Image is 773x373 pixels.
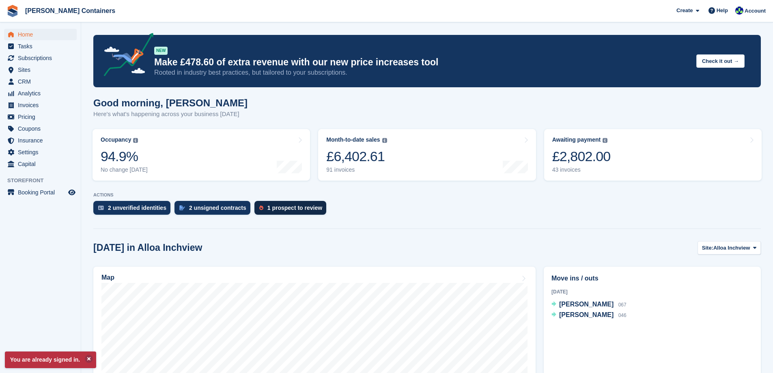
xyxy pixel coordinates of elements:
[4,64,77,75] a: menu
[93,201,174,219] a: 2 unverified identities
[18,187,67,198] span: Booking Portal
[18,123,67,134] span: Coupons
[4,135,77,146] a: menu
[67,188,77,197] a: Preview store
[4,52,77,64] a: menu
[696,54,745,68] button: Check it out →
[18,158,67,170] span: Capital
[18,29,67,40] span: Home
[101,166,148,173] div: No change [DATE]
[179,205,185,210] img: contract_signature_icon-13c848040528278c33f63329250d36e43548de30e8caae1d1a13099fd9432cc5.svg
[174,201,254,219] a: 2 unsigned contracts
[101,274,114,281] h2: Map
[318,129,536,181] a: Month-to-date sales £6,402.61 91 invoices
[133,138,138,143] img: icon-info-grey-7440780725fd019a000dd9b08b2336e03edf1995a4989e88bcd33f0948082b44.svg
[18,64,67,75] span: Sites
[603,138,607,143] img: icon-info-grey-7440780725fd019a000dd9b08b2336e03edf1995a4989e88bcd33f0948082b44.svg
[717,6,728,15] span: Help
[97,33,154,79] img: price-adjustments-announcement-icon-8257ccfd72463d97f412b2fc003d46551f7dbcb40ab6d574587a9cd5c0d94...
[4,147,77,158] a: menu
[189,205,246,211] div: 2 unsigned contracts
[259,205,263,210] img: prospect-51fa495bee0391a8d652442698ab0144808aea92771e9ea1ae160a38d050c398.svg
[93,129,310,181] a: Occupancy 94.9% No change [DATE]
[98,205,104,210] img: verify_identity-adf6edd0f0f0b5bbfe63781bf79b02c33cf7c696d77639b501bdc392416b5a36.svg
[552,166,611,173] div: 43 invoices
[326,148,387,165] div: £6,402.61
[7,177,81,185] span: Storefront
[4,99,77,111] a: menu
[254,201,330,219] a: 1 prospect to review
[4,76,77,87] a: menu
[552,136,601,143] div: Awaiting payment
[154,68,690,77] p: Rooted in industry best practices, but tailored to your subscriptions.
[5,351,96,368] p: You are already signed in.
[18,99,67,111] span: Invoices
[108,205,166,211] div: 2 unverified identities
[382,138,387,143] img: icon-info-grey-7440780725fd019a000dd9b08b2336e03edf1995a4989e88bcd33f0948082b44.svg
[4,158,77,170] a: menu
[618,313,627,318] span: 046
[22,4,118,17] a: [PERSON_NAME] Containers
[4,111,77,123] a: menu
[745,7,766,15] span: Account
[18,111,67,123] span: Pricing
[676,6,693,15] span: Create
[4,29,77,40] a: menu
[551,300,627,310] a: [PERSON_NAME] 067
[93,242,202,253] h2: [DATE] in Alloa Inchview
[6,5,19,17] img: stora-icon-8386f47178a22dfd0bd8f6a31ec36ba5ce8667c1dd55bd0f319d3a0aa187defe.svg
[735,6,743,15] img: Audra Whitelaw
[713,244,750,252] span: Alloa Inchview
[702,244,713,252] span: Site:
[154,56,690,68] p: Make £478.60 of extra revenue with our new price increases tool
[93,110,248,119] p: Here's what's happening across your business [DATE]
[551,288,753,295] div: [DATE]
[101,148,148,165] div: 94.9%
[4,41,77,52] a: menu
[4,88,77,99] a: menu
[551,274,753,283] h2: Move ins / outs
[93,97,248,108] h1: Good morning, [PERSON_NAME]
[18,76,67,87] span: CRM
[698,241,761,254] button: Site: Alloa Inchview
[544,129,762,181] a: Awaiting payment £2,802.00 43 invoices
[18,41,67,52] span: Tasks
[18,147,67,158] span: Settings
[552,148,611,165] div: £2,802.00
[18,88,67,99] span: Analytics
[93,192,761,198] p: ACTIONS
[618,302,627,308] span: 067
[154,47,168,55] div: NEW
[559,311,614,318] span: [PERSON_NAME]
[4,123,77,134] a: menu
[267,205,322,211] div: 1 prospect to review
[326,166,387,173] div: 91 invoices
[559,301,614,308] span: [PERSON_NAME]
[18,52,67,64] span: Subscriptions
[551,310,627,321] a: [PERSON_NAME] 046
[101,136,131,143] div: Occupancy
[4,187,77,198] a: menu
[18,135,67,146] span: Insurance
[326,136,380,143] div: Month-to-date sales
